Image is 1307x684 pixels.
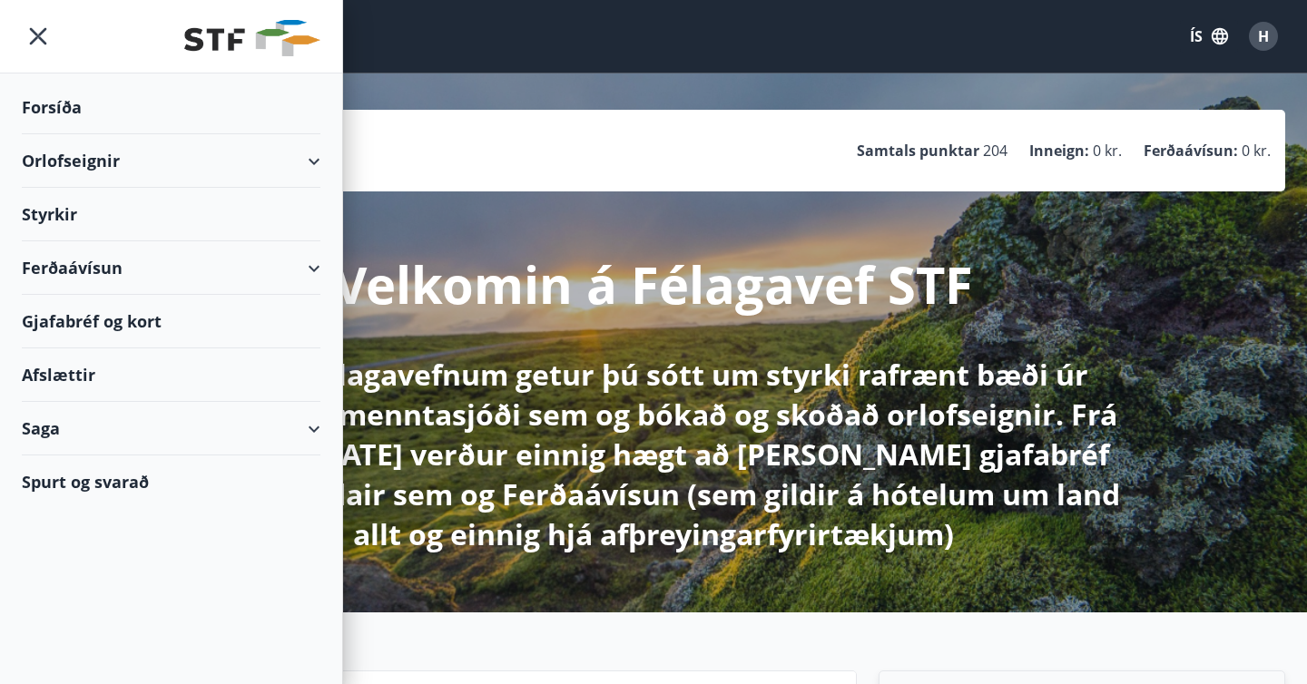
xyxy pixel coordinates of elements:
p: Inneign : [1029,141,1089,161]
span: H [1258,26,1269,46]
p: Samtals punktar [857,141,979,161]
div: Orlofseignir [22,134,320,188]
div: Ferðaávísun [22,241,320,295]
button: menu [22,20,54,53]
p: Hér á Félagavefnum getur þú sótt um styrki rafrænt bæði úr sjúkra- og menntasjóði sem og bókað og... [174,355,1133,554]
div: Gjafabréf og kort [22,295,320,348]
button: H [1242,15,1285,58]
div: Spurt og svarað [22,455,320,508]
span: 0 kr. [1242,141,1271,161]
div: Forsíða [22,81,320,134]
p: Velkomin á Félagavef STF [334,249,973,318]
img: union_logo [184,20,320,56]
div: Afslættir [22,348,320,402]
p: Ferðaávísun : [1144,141,1238,161]
span: 0 kr. [1093,141,1122,161]
button: ÍS [1180,20,1238,53]
div: Styrkir [22,188,320,241]
div: Saga [22,402,320,455]
span: 204 [983,141,1007,161]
